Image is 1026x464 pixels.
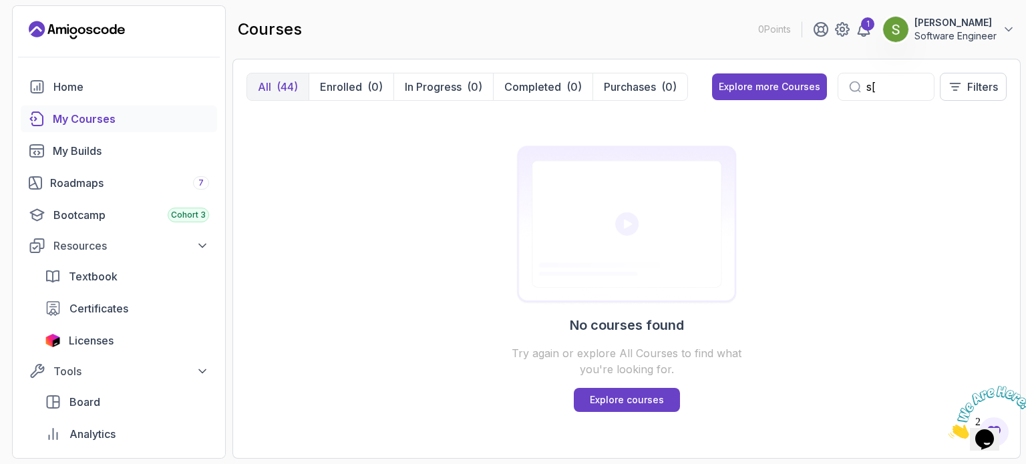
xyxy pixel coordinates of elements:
iframe: chat widget [943,381,1026,444]
button: In Progress(0) [393,73,493,100]
img: jetbrains icon [45,334,61,347]
a: Landing page [29,19,125,41]
h2: courses [238,19,302,40]
div: Roadmaps [50,175,209,191]
input: Search... [866,79,923,95]
div: (0) [467,79,482,95]
a: licenses [37,327,217,354]
p: Purchases [604,79,656,95]
p: Try again or explore All Courses to find what you're looking for. [498,345,755,377]
p: 0 Points [758,23,791,36]
a: board [37,389,217,415]
span: Cohort 3 [171,210,206,220]
p: Filters [967,79,998,95]
img: Chat attention grabber [5,5,88,58]
p: All [258,79,271,95]
button: Resources [21,234,217,258]
button: Tools [21,359,217,383]
p: In Progress [405,79,462,95]
a: certificates [37,295,217,322]
span: Analytics [69,426,116,442]
img: user profile image [883,17,908,42]
button: Enrolled(0) [309,73,393,100]
a: textbook [37,263,217,290]
span: 7 [198,178,204,188]
a: roadmaps [21,170,217,196]
p: Software Engineer [914,29,997,43]
div: Tools [53,363,209,379]
div: Home [53,79,209,95]
a: home [21,73,217,100]
div: Explore more Courses [719,80,820,93]
div: (0) [367,79,383,95]
span: Textbook [69,268,118,284]
span: Licenses [69,332,114,349]
span: 2 [5,5,11,17]
p: Explore courses [590,393,664,407]
p: [PERSON_NAME] [914,16,997,29]
div: (0) [566,79,582,95]
img: Certificates empty-state [498,145,755,305]
div: My Courses [53,111,209,127]
span: Board [69,394,100,410]
div: (44) [277,79,298,95]
div: 1 [861,17,874,31]
a: 1 [856,21,872,37]
a: Explore courses [574,388,680,412]
p: Enrolled [320,79,362,95]
a: bootcamp [21,202,217,228]
button: All(44) [247,73,309,100]
h2: No courses found [570,316,684,334]
button: user profile image[PERSON_NAME]Software Engineer [882,16,1015,43]
button: Completed(0) [493,73,592,100]
div: Bootcamp [53,207,209,223]
p: Completed [504,79,561,95]
a: builds [21,138,217,164]
a: courses [21,105,217,132]
span: Certificates [69,300,128,316]
button: Explore more Courses [712,73,827,100]
button: Purchases(0) [592,73,687,100]
a: analytics [37,421,217,447]
div: (0) [661,79,677,95]
div: My Builds [53,143,209,159]
button: Filters [940,73,1007,101]
div: Resources [53,238,209,254]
